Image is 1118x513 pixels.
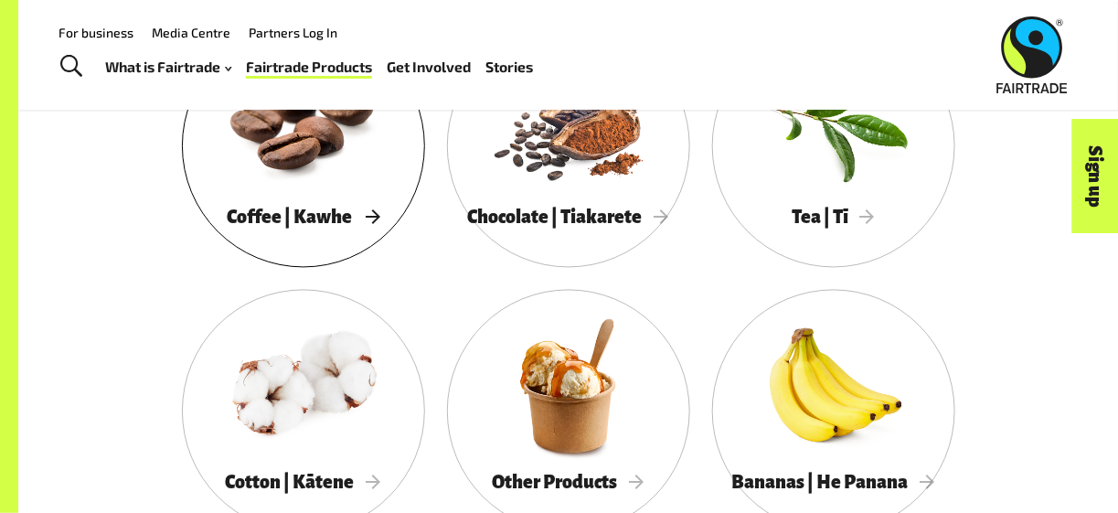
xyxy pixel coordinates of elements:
span: Other Products [493,473,644,493]
a: Media Centre [152,25,230,40]
a: Toggle Search [49,44,94,90]
a: Chocolate | Tiakarete [447,25,690,268]
a: What is Fairtrade [106,54,232,80]
span: Cotton | Kātene [226,473,381,493]
a: Fairtrade Products [246,54,372,80]
a: Stories [485,54,533,80]
a: Partners Log In [249,25,337,40]
span: Tea | Tī [792,208,875,228]
a: Get Involved [387,54,471,80]
a: Coffee | Kawhe [182,25,425,268]
span: Bananas | He Panana [732,473,935,493]
span: Coffee | Kawhe [228,208,379,228]
img: Fairtrade Australia New Zealand logo [996,16,1067,93]
span: Chocolate | Tiakarete [468,208,669,228]
a: Tea | Tī [712,25,955,268]
a: For business [59,25,133,40]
